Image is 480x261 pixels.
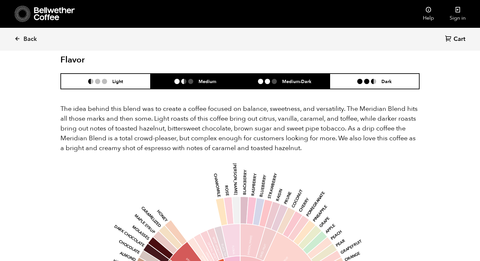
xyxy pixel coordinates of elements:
[381,78,392,84] h6: Dark
[282,78,312,84] h6: Medium-Dark
[60,55,180,65] h2: Flavor
[112,78,123,84] h6: Light
[60,104,420,153] p: The idea behind this blend was to create a coffee focused on balance, sweetness, and versatility....
[454,35,465,43] span: Cart
[445,35,467,44] a: Cart
[199,78,216,84] h6: Medium
[24,35,37,43] span: Back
